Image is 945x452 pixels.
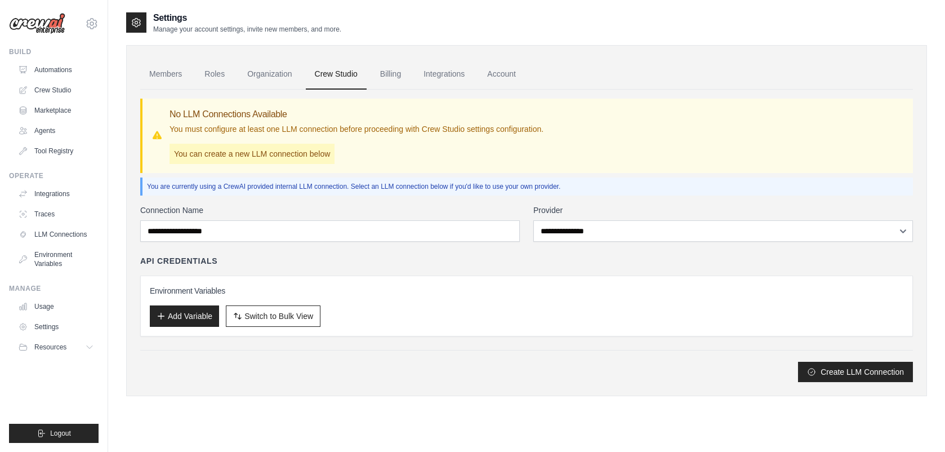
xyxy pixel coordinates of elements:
p: You are currently using a CrewAI provided internal LLM connection. Select an LLM connection below... [147,182,908,191]
a: Tool Registry [14,142,99,160]
a: Organization [238,59,301,90]
h4: API Credentials [140,255,217,267]
button: Logout [9,424,99,443]
a: Automations [14,61,99,79]
a: LLM Connections [14,225,99,243]
span: Resources [34,343,66,352]
a: Agents [14,122,99,140]
a: Members [140,59,191,90]
button: Create LLM Connection [798,362,913,382]
label: Provider [533,205,913,216]
img: Logo [9,13,65,34]
span: Logout [50,429,71,438]
a: Integrations [14,185,99,203]
a: Settings [14,318,99,336]
a: Account [478,59,525,90]
a: Environment Variables [14,246,99,273]
p: Manage your account settings, invite new members, and more. [153,25,341,34]
a: Crew Studio [306,59,367,90]
a: Usage [14,298,99,316]
p: You must configure at least one LLM connection before proceeding with Crew Studio settings config... [170,123,543,135]
h3: Environment Variables [150,285,903,296]
a: Billing [371,59,410,90]
h2: Settings [153,11,341,25]
a: Roles [195,59,234,90]
span: Switch to Bulk View [244,311,313,322]
div: Operate [9,171,99,180]
div: Manage [9,284,99,293]
h3: No LLM Connections Available [170,108,543,121]
a: Traces [14,205,99,223]
a: Crew Studio [14,81,99,99]
p: You can create a new LLM connection below [170,144,335,164]
a: Marketplace [14,101,99,119]
button: Add Variable [150,305,219,327]
div: Build [9,47,99,56]
button: Switch to Bulk View [226,305,320,327]
label: Connection Name [140,205,520,216]
button: Resources [14,338,99,356]
a: Integrations [414,59,474,90]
